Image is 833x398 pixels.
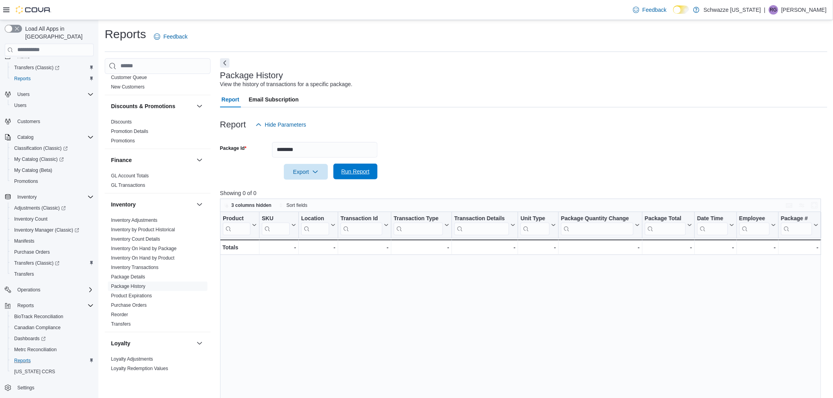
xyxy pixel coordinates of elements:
[11,214,94,224] span: Inventory Count
[289,164,323,180] span: Export
[2,116,97,127] button: Customers
[8,100,97,111] button: Users
[14,116,94,126] span: Customers
[262,215,296,235] button: SKU
[249,92,299,107] span: Email Subscription
[17,194,37,200] span: Inventory
[111,217,157,223] span: Inventory Adjustments
[697,215,734,235] button: Date Time
[111,129,148,134] a: Promotion Details
[14,167,52,173] span: My Catalog (Beta)
[220,58,230,68] button: Next
[220,80,353,88] div: View the history of transactions for a specific package.
[111,182,145,188] span: GL Transactions
[111,283,145,289] span: Package History
[11,74,34,83] a: Reports
[781,243,818,252] div: -
[222,243,257,252] div: Totals
[11,63,63,72] a: Transfers (Classic)
[11,177,41,186] a: Promotions
[8,311,97,322] button: BioTrack Reconciliation
[220,201,275,210] button: 3 columns hidden
[111,246,177,251] a: Inventory On Hand by Package
[22,25,94,41] span: Load All Apps in [GEOGRAPHIC_DATA]
[8,322,97,333] button: Canadian Compliance
[341,215,382,222] div: Transaction Id
[454,215,509,222] div: Transaction Details
[262,243,296,252] div: -
[341,215,389,235] button: Transaction Id
[11,312,94,321] span: BioTrack Reconciliation
[111,227,175,232] a: Inventory by Product Historical
[8,73,97,84] button: Reports
[105,354,211,376] div: Loyalty
[111,102,175,110] h3: Discounts & Promotions
[220,145,246,151] label: Package Id
[394,243,449,252] div: -
[8,143,97,154] a: Classification (Classic)
[111,255,174,261] a: Inventory On Hand by Product
[111,138,135,144] a: Promotions
[781,215,812,235] div: Package URL
[105,171,211,193] div: Finance
[111,182,145,188] a: GL Transactions
[14,301,94,310] span: Reports
[111,284,145,289] a: Package History
[520,215,550,235] div: Unit Type
[341,243,389,252] div: -
[520,215,556,235] button: Unit Type
[17,385,34,391] span: Settings
[561,215,633,222] div: Package Quantity Change
[8,225,97,236] a: Inventory Manager (Classic)
[252,117,309,133] button: Hide Parameters
[14,102,26,109] span: Users
[561,215,633,235] div: Package Quantity Change
[111,274,145,280] span: Package Details
[111,236,160,242] a: Inventory Count Details
[14,249,50,255] span: Purchase Orders
[111,173,149,179] span: GL Account Totals
[739,215,776,235] button: Employee
[105,117,211,149] div: Discounts & Promotions
[17,287,41,293] span: Operations
[14,90,94,99] span: Users
[11,356,94,365] span: Reports
[341,215,382,235] div: Transaction Id URL
[223,215,250,235] div: Product
[11,269,37,279] a: Transfers
[14,335,46,342] span: Dashboards
[645,215,692,235] button: Package Total
[14,285,94,295] span: Operations
[111,366,168,371] a: Loyalty Redemption Values
[111,302,147,308] span: Purchase Orders
[14,238,34,244] span: Manifests
[8,176,97,187] button: Promotions
[2,192,97,203] button: Inventory
[11,345,60,354] a: Metrc Reconciliation
[14,271,34,277] span: Transfers
[394,215,443,235] div: Transaction Type
[301,215,335,235] button: Location
[14,383,94,392] span: Settings
[2,382,97,393] button: Settings
[11,203,69,213] a: Adjustments (Classic)
[2,89,97,100] button: Users
[11,367,94,376] span: Washington CCRS
[14,205,66,211] span: Adjustments (Classic)
[8,236,97,247] button: Manifests
[810,201,819,210] button: Enter fullscreen
[14,313,63,320] span: BioTrack Reconciliation
[195,339,204,348] button: Loyalty
[14,64,59,71] span: Transfers (Classic)
[111,119,132,125] a: Discounts
[111,84,144,90] a: New Customers
[11,101,94,110] span: Users
[195,101,204,111] button: Discounts & Promotions
[11,236,37,246] a: Manifests
[14,383,37,392] a: Settings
